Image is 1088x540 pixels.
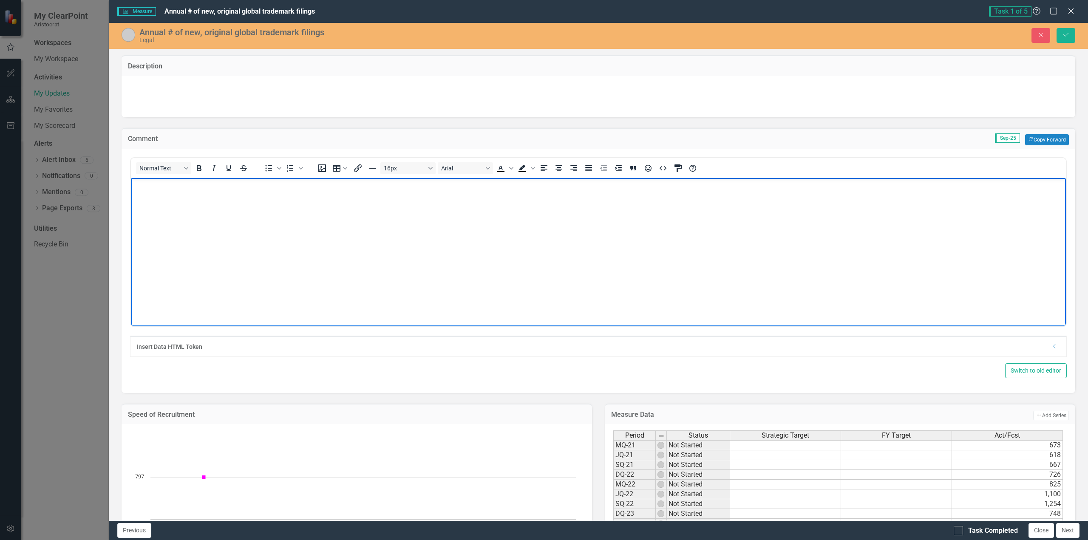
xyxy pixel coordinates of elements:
[657,481,664,488] img: wEE9TsDyXodHwAAAABJRU5ErkJggg==
[236,162,251,174] button: Strikethrough
[613,450,656,460] td: JQ-21
[1028,523,1054,538] button: Close
[131,178,1066,326] iframe: Rich Text Area
[667,440,730,450] td: Not Started
[686,162,700,174] button: Help
[1005,363,1067,378] button: Switch to old editor
[613,509,656,519] td: DQ-23
[139,165,181,172] span: Normal Text
[384,165,425,172] span: 16px
[137,342,1047,351] div: Insert Data HTML Token
[952,489,1063,499] td: 1,100
[613,460,656,470] td: SQ-21
[952,509,1063,519] td: 748
[688,432,708,439] span: Status
[657,520,664,527] img: wEE9TsDyXodHwAAAABJRU5ErkJggg==
[667,480,730,489] td: Not Started
[952,450,1063,460] td: 618
[882,432,911,439] span: FY Target
[552,162,566,174] button: Align center
[952,470,1063,480] td: 726
[139,37,663,43] div: Legal
[128,411,586,418] h3: Speed of Recruitment
[667,499,730,509] td: Not Started
[952,499,1063,509] td: 1,254
[380,162,436,174] button: Font size 16px
[641,162,655,174] button: Emojis
[613,489,656,499] td: JQ-22
[667,489,730,499] td: Not Started
[581,162,596,174] button: Justify
[122,28,135,42] img: Not Started
[441,165,483,172] span: Arial
[667,460,730,470] td: Not Started
[136,162,191,174] button: Block Normal Text
[657,500,664,507] img: wEE9TsDyXodHwAAAABJRU5ErkJggg==
[613,470,656,480] td: DQ-22
[515,162,536,174] div: Background color Black
[613,440,656,450] td: MQ-21
[202,475,206,479] path: DQ-25, 797. Act/Fcst.
[667,519,730,529] td: Not Started
[596,162,611,174] button: Decrease indent
[994,432,1020,439] span: Act/Fcst
[989,6,1031,17] span: Task 1 of 5
[625,432,644,439] span: Period
[952,440,1063,450] td: 673
[192,162,206,174] button: Bold
[117,7,156,16] span: Measure
[613,480,656,489] td: MQ-22
[657,491,664,498] img: wEE9TsDyXodHwAAAABJRU5ErkJggg==
[1033,411,1069,420] button: Add Series
[657,452,664,458] img: wEE9TsDyXodHwAAAABJRU5ErkJggg==
[365,162,380,174] button: Horizontal line
[667,509,730,519] td: Not Started
[952,460,1063,470] td: 667
[656,162,670,174] button: HTML Editor
[667,450,730,460] td: Not Started
[315,162,329,174] button: Insert image
[613,499,656,509] td: SQ-22
[626,162,640,174] button: Blockquote
[139,28,663,37] div: Annual # of new, original global trademark filings
[493,162,515,174] div: Text color Black
[952,480,1063,489] td: 825
[995,133,1020,143] span: Sep-25
[164,7,315,15] span: Annual # of new, original global trademark filings
[657,510,664,517] img: wEE9TsDyXodHwAAAABJRU5ErkJggg==
[762,432,809,439] span: Strategic Target
[330,162,350,174] button: Table
[611,162,626,174] button: Increase indent
[207,162,221,174] button: Italic
[1025,134,1069,145] button: Copy Forward
[613,519,656,529] td: MQ-23
[117,523,151,538] button: Previous
[658,433,665,439] img: 8DAGhfEEPCf229AAAAAElFTkSuQmCC
[657,471,664,478] img: wEE9TsDyXodHwAAAABJRU5ErkJggg==
[952,519,1063,529] td: 598
[221,162,236,174] button: Underline
[128,135,397,143] h3: Comment
[202,475,206,479] g: Act/Fcst, line 3 of 3 with 4 data points.
[611,411,861,418] h3: Measure Data
[667,470,730,480] td: Not Started
[1056,523,1079,538] button: Next
[657,461,664,468] img: wEE9TsDyXodHwAAAABJRU5ErkJggg==
[671,162,685,174] button: CSS Editor
[351,162,365,174] button: Insert/edit link
[438,162,493,174] button: Font Arial
[261,162,283,174] div: Bullet list
[537,162,551,174] button: Align left
[567,162,581,174] button: Align right
[968,526,1018,536] div: Task Completed
[128,62,1069,70] h3: Description
[283,162,304,174] div: Numbered list
[135,472,144,480] text: 797
[657,442,664,449] img: wEE9TsDyXodHwAAAABJRU5ErkJggg==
